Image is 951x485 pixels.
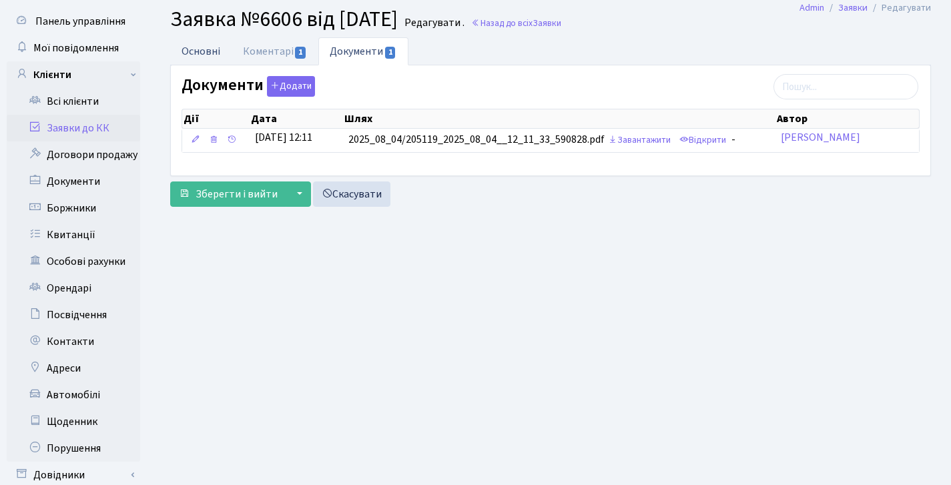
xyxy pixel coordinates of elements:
[295,47,306,59] span: 1
[35,14,125,29] span: Панель управління
[7,88,140,115] a: Всі клієнти
[196,187,278,201] span: Зберегти і вийти
[533,17,561,29] span: Заявки
[343,109,775,128] th: Шлях
[838,1,868,15] a: Заявки
[7,302,140,328] a: Посвідчення
[170,181,286,207] button: Зберегти і вийти
[471,17,561,29] a: Назад до всіхЗаявки
[343,129,775,152] td: 2025_08_04/205119_2025_08_04__12_11_33_590828.pdf
[7,168,140,195] a: Документи
[33,41,119,55] span: Мої повідомлення
[264,74,315,97] a: Додати
[7,195,140,221] a: Боржники
[781,130,860,145] a: [PERSON_NAME]
[318,37,408,65] a: Документи
[731,133,735,147] span: -
[605,130,674,151] a: Завантажити
[7,382,140,408] a: Автомобілі
[7,115,140,141] a: Заявки до КК
[7,355,140,382] a: Адреси
[402,17,464,29] small: Редагувати .
[182,109,250,128] th: Дії
[868,1,931,15] li: Редагувати
[7,328,140,355] a: Контакти
[313,181,390,207] a: Скасувати
[170,37,232,65] a: Основні
[182,76,315,97] label: Документи
[7,408,140,435] a: Щоденник
[773,74,918,99] input: Пошук...
[7,35,140,61] a: Мої повідомлення
[250,109,343,128] th: Дата
[170,4,398,35] span: Заявка №6606 від [DATE]
[232,37,318,65] a: Коментарі
[7,248,140,275] a: Особові рахунки
[7,8,140,35] a: Панель управління
[7,141,140,168] a: Договори продажу
[676,130,729,151] a: Відкрити
[800,1,824,15] a: Admin
[7,221,140,248] a: Квитанції
[775,109,919,128] th: Автор
[7,61,140,88] a: Клієнти
[385,47,396,59] span: 1
[7,275,140,302] a: Орендарі
[255,130,312,145] span: [DATE] 12:11
[267,76,315,97] button: Документи
[7,435,140,462] a: Порушення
